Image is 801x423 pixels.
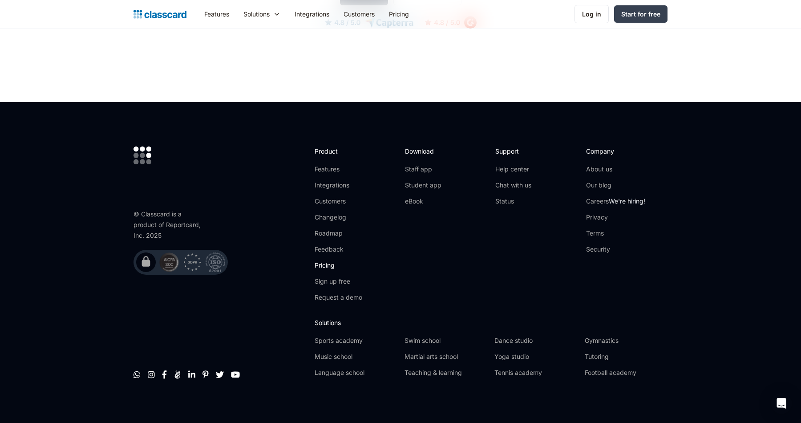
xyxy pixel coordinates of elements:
[494,368,577,377] a: Tennis academy
[236,4,287,24] div: Solutions
[405,368,487,377] a: Teaching & learning
[315,197,362,206] a: Customers
[382,4,416,24] a: Pricing
[494,352,577,361] a: Yoga studio
[315,213,362,222] a: Changelog
[494,336,577,345] a: Dance studio
[586,245,645,254] a: Security
[585,368,667,377] a: Football academy
[586,213,645,222] a: Privacy
[287,4,336,24] a: Integrations
[315,261,362,270] a: Pricing
[231,370,240,379] a: 
[405,165,441,174] a: Staff app
[202,370,209,379] a: 
[495,197,531,206] a: Status
[609,197,645,205] span: We're hiring!
[585,352,667,361] a: Tutoring
[148,370,155,379] a: 
[188,370,195,379] a: 
[614,5,667,23] a: Start for free
[162,370,167,379] a: 
[315,352,397,361] a: Music school
[315,245,362,254] a: Feedback
[405,181,441,190] a: Student app
[133,209,205,241] div: © Classcard is a product of Reportcard, Inc. 2025
[315,229,362,238] a: Roadmap
[336,4,382,24] a: Customers
[405,352,487,361] a: Martial arts school
[216,370,224,379] a: 
[197,4,236,24] a: Features
[586,197,645,206] a: CareersWe're hiring!
[174,370,181,379] a: 
[243,9,270,19] div: Solutions
[495,181,531,190] a: Chat with us
[586,146,645,156] h2: Company
[405,146,441,156] h2: Download
[133,370,141,379] a: 
[586,181,645,190] a: Our blog
[586,165,645,174] a: About us
[315,318,667,327] h2: Solutions
[315,146,362,156] h2: Product
[585,336,667,345] a: Gymnastics
[315,368,397,377] a: Language school
[315,181,362,190] a: Integrations
[621,9,660,19] div: Start for free
[495,146,531,156] h2: Support
[405,336,487,345] a: Swim school
[574,5,609,23] a: Log in
[586,229,645,238] a: Terms
[771,393,792,414] div: Open Intercom Messenger
[495,165,531,174] a: Help center
[582,9,601,19] div: Log in
[315,165,362,174] a: Features
[315,336,397,345] a: Sports academy
[405,197,441,206] a: eBook
[315,277,362,286] a: Sign up free
[133,8,186,20] a: Logo
[315,293,362,302] a: Request a demo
